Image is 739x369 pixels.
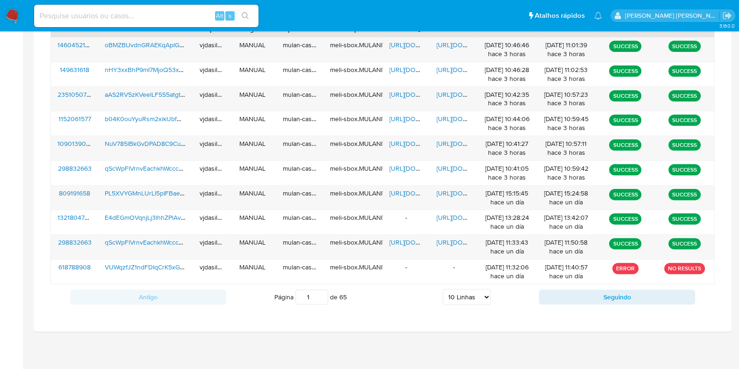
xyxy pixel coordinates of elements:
span: s [229,11,231,20]
span: Atalhos rápidos [535,11,585,21]
p: viviane.jdasilva@mercadopago.com.br [625,11,719,20]
input: Pesquise usuários ou casos... [34,10,258,22]
span: Alt [216,11,223,20]
span: 3.160.0 [719,22,734,29]
button: search-icon [236,9,255,22]
a: Sair [722,11,732,21]
a: Notificações [594,12,602,20]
